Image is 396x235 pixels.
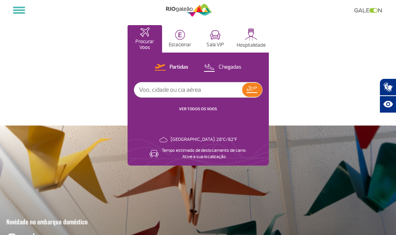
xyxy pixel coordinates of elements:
img: hospitality.svg [245,28,257,40]
button: Abrir tradutor de língua de sinais. [380,78,396,96]
p: Hospitalidade [237,42,266,48]
input: Voo, cidade ou cia aérea [134,82,242,97]
p: Tempo estimado de deslocamento de carro: Ative a sua localização [162,148,246,160]
button: Chegadas [201,62,244,73]
button: Partidas [152,62,191,73]
p: [GEOGRAPHIC_DATA]: 28°C/82°F [171,137,237,143]
button: Hospitalidade [234,25,269,53]
div: Plugin de acessibilidade da Hand Talk. [380,78,396,113]
img: carParkingHome.svg [175,30,185,40]
p: Sala VIP [206,42,224,48]
p: Procurar Voos [131,39,158,51]
button: VER TODOS OS VOOS [177,106,219,112]
a: VER TODOS OS VOOS [179,106,217,111]
button: Sala VIP [198,25,233,53]
img: airplaneHomeActive.svg [140,27,150,37]
h3: Novidade no embarque doméstico [6,213,137,230]
button: Abrir recursos assistivos. [380,96,396,113]
p: Estacionar [169,42,192,48]
p: Partidas [170,64,188,71]
button: Estacionar [163,25,197,53]
button: Procurar Voos [128,25,162,53]
img: vipRoom.svg [210,30,221,40]
p: Chegadas [219,64,241,71]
